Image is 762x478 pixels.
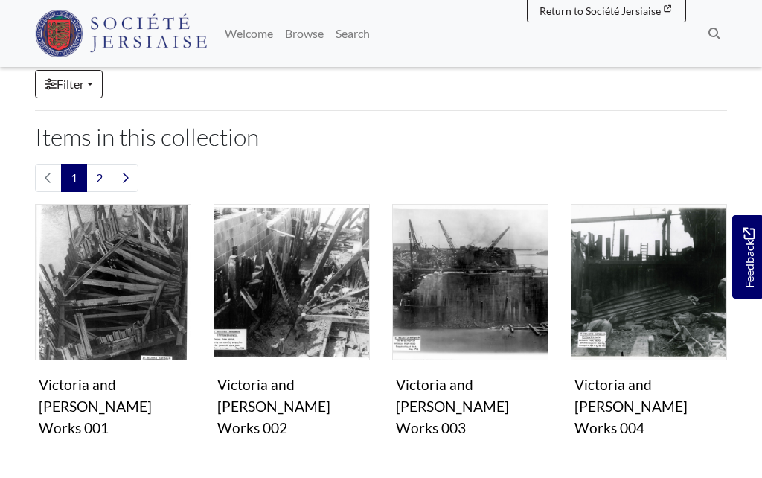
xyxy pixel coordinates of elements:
img: Victoria and Albert Pier Works 002 [214,204,370,360]
h2: Items in this collection [35,123,727,151]
a: Browse [279,19,330,48]
li: Previous page [35,164,62,192]
span: Return to Société Jersiaise [540,4,661,17]
span: Goto page 1 [61,164,87,192]
a: Victoria and Albert Pier Works 004 Victoria and [PERSON_NAME] Works 004 [571,204,727,442]
a: Victoria and Albert Pier Works 001 Victoria and [PERSON_NAME] Works 001 [35,204,191,442]
img: Victoria and Albert Pier Works 001 [35,204,191,360]
a: Next page [112,164,138,192]
nav: pagination [35,164,727,192]
a: Search [330,19,376,48]
a: Filter [35,70,103,98]
span: Feedback [740,227,758,287]
a: Goto page 2 [86,164,112,192]
img: Société Jersiaise [35,10,207,57]
a: Welcome [219,19,279,48]
a: Société Jersiaise logo [35,6,207,61]
img: Victoria and Albert Pier Works 003 [392,204,548,360]
a: Victoria and Albert Pier Works 003 Victoria and [PERSON_NAME] Works 003 [392,204,548,442]
a: Would you like to provide feedback? [732,215,762,299]
a: Victoria and Albert Pier Works 002 Victoria and [PERSON_NAME] Works 002 [214,204,370,442]
img: Victoria and Albert Pier Works 004 [571,204,727,360]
